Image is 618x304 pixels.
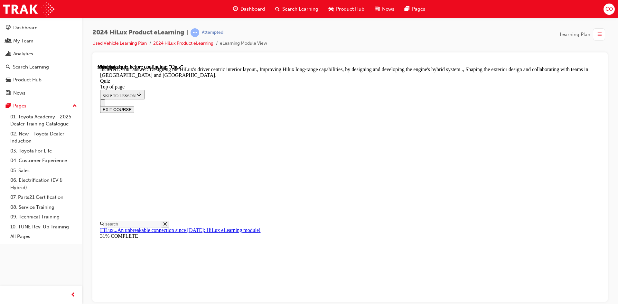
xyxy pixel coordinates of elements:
[560,31,590,38] span: Learning Plan
[597,31,602,39] span: list-icon
[71,291,76,299] span: prev-icon
[3,100,80,112] button: Pages
[375,5,379,13] span: news-icon
[405,5,409,13] span: pages-icon
[3,14,502,20] div: Quiz
[233,5,238,13] span: guage-icon
[270,3,323,16] a: search-iconSearch Learning
[8,222,80,232] a: 10. TUNE Rev-Up Training
[228,3,270,16] a: guage-iconDashboard
[13,37,33,45] div: My Team
[6,64,10,70] span: search-icon
[3,26,47,35] button: SKIP TO LESSON
[336,5,364,13] span: Product Hub
[3,169,502,175] div: 31% COMPLETE
[8,232,80,242] a: All Pages
[412,5,425,13] span: Pages
[6,25,11,31] span: guage-icon
[8,212,80,222] a: 09. Technical Training
[275,5,280,13] span: search-icon
[8,166,80,176] a: 05. Sales
[72,102,77,110] span: up-icon
[3,48,80,60] a: Analytics
[13,76,42,84] div: Product Hub
[92,41,147,46] a: Used Vehicle Learning Plan
[323,3,370,16] a: car-iconProduct Hub
[3,74,80,86] a: Product Hub
[6,157,63,163] input: Search
[63,157,72,163] button: Close search menu
[13,63,49,71] div: Search Learning
[92,29,184,36] span: 2024 HiLux Product eLearning
[202,30,223,36] div: Attempted
[282,5,318,13] span: Search Learning
[3,20,502,26] div: Top of page
[605,5,613,13] span: CO
[3,87,80,99] a: News
[3,61,80,73] a: Search Learning
[8,175,80,192] a: 06. Electrification (EV & Hybrid)
[13,102,26,110] div: Pages
[8,129,80,146] a: 02. New - Toyota Dealer Induction
[6,90,11,96] span: news-icon
[560,28,608,41] button: Learning Plan
[382,5,394,13] span: News
[13,50,33,58] div: Analytics
[153,41,213,46] a: 2024 HiLux Product eLearning
[370,3,399,16] a: news-iconNews
[13,89,25,97] div: News
[8,112,80,129] a: 01. Toyota Academy - 2025 Dealer Training Catalogue
[3,42,37,49] button: EXIT COURSE
[6,38,11,44] span: people-icon
[604,4,615,15] button: CO
[8,146,80,156] a: 03. Toyota For Life
[8,156,80,166] a: 04. Customer Experience
[5,29,45,34] span: SKIP TO LESSON
[3,3,502,14] div: Incorrect. Your answer: Designing the HiLux's driver centric interior layout., Improving Hilux lo...
[3,35,8,42] button: Close navigation menu
[3,21,80,100] button: DashboardMy TeamAnalyticsSearch LearningProduct HubNews
[13,24,38,32] div: Dashboard
[6,77,11,83] span: car-icon
[3,163,163,169] a: HiLux...An unbreakable connection since [DATE]: HiLux eLearning module!
[329,5,333,13] span: car-icon
[3,22,80,34] a: Dashboard
[3,35,80,47] a: My Team
[6,103,11,109] span: pages-icon
[399,3,430,16] a: pages-iconPages
[220,40,267,47] li: eLearning Module View
[240,5,265,13] span: Dashboard
[6,51,11,57] span: chart-icon
[3,2,54,16] img: Trak
[187,29,188,36] span: |
[191,28,199,37] span: learningRecordVerb_ATTEMPT-icon
[8,192,80,202] a: 07. Parts21 Certification
[8,202,80,212] a: 08. Service Training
